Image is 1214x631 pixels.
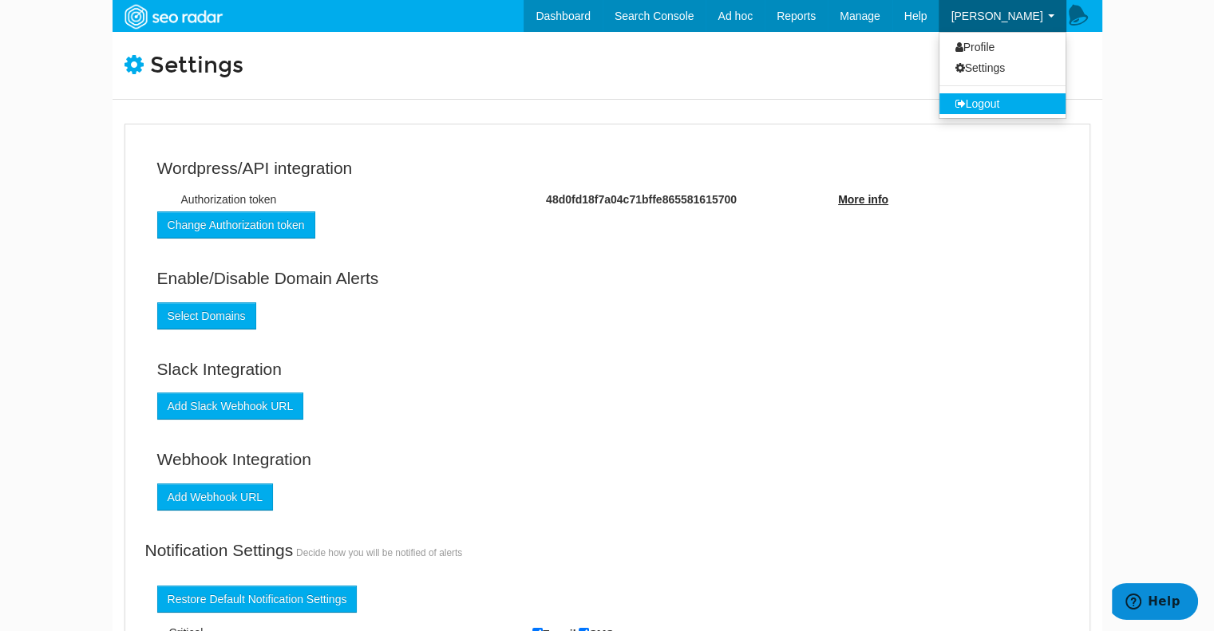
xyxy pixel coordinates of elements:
[718,10,753,22] span: Ad hoc
[157,211,315,239] a: Change Authorization token
[118,2,228,31] img: SEORadar
[157,392,304,420] a: Add Slack Webhook URL
[157,159,353,177] span: Wordpress/API integration
[157,269,379,287] span: Enable/Disable Domain Alerts
[145,541,294,559] span: Notification Settings
[1112,583,1198,623] iframe: Opens a widget where you can find more information
[939,57,1066,78] a: Settings
[939,93,1066,114] a: Logout
[157,483,274,511] a: Add Webhook URL
[904,10,927,22] span: Help
[157,360,282,378] span: Slack Integration
[169,191,535,207] div: Authorization token
[296,547,462,558] small: Decide how you will be notified of alerts
[939,37,1066,57] a: Profile
[838,193,888,206] a: More info
[840,10,880,22] span: Manage
[157,302,256,329] a: Select Domains
[157,450,311,468] span: Webhook Integration
[777,10,816,22] span: Reports
[150,52,243,79] span: Settings
[157,586,358,613] a: Restore Default Notification Settings
[951,10,1042,22] span: [PERSON_NAME]
[546,191,737,207] label: 48d0fd18f7a04c71bffe865581615700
